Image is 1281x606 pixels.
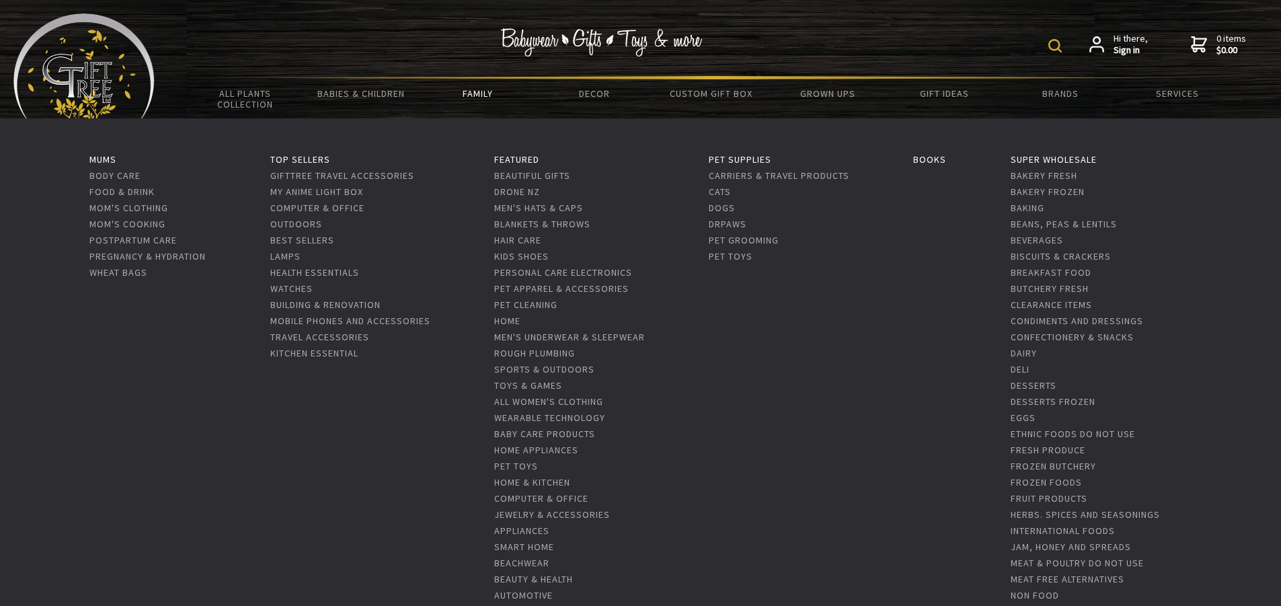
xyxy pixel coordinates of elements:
a: Pet Toys [494,460,538,472]
a: Gift Ideas [886,79,1002,108]
a: All Women's Clothing [494,395,603,408]
a: Family [420,79,536,108]
a: Bakery Frozen [1011,186,1085,198]
a: Pet Cleaning [494,299,557,311]
a: Jam, Honey and Spreads [1011,541,1131,553]
a: Brands [1003,79,1119,108]
a: Lamps [270,250,301,262]
a: Fresh Produce [1011,444,1085,456]
span: Hi there, [1114,33,1148,56]
a: Meat Free Alternatives [1011,573,1124,585]
a: Meat & Poultry DO NOT USE [1011,557,1144,569]
a: Home Appliances [494,444,578,456]
a: Smart Home [494,541,554,553]
a: Automotive [494,589,553,601]
strong: $0.00 [1216,44,1246,56]
a: Wheat Bags [89,266,147,278]
a: Books [913,153,946,165]
a: Postpartum Care [89,234,177,246]
img: product search [1048,39,1062,52]
a: Eggs [1011,412,1036,424]
a: Men's Hats & Caps [494,202,583,214]
a: Dogs [709,202,735,214]
a: Sports & Outdoors [494,363,594,375]
a: Home & Kitchen [494,476,570,488]
a: Building & Renovation [270,299,381,311]
a: Breakfast Food [1011,266,1091,278]
a: Deli [1011,363,1030,375]
a: Pet Toys [709,250,752,262]
a: Computer & Office [270,202,364,214]
a: Men's Underwear & Sleepwear [494,331,645,343]
a: 0 items$0.00 [1191,33,1246,56]
a: Baby care Products [494,428,595,440]
a: Fruit Products [1011,492,1087,504]
a: Blankets & Throws [494,218,590,230]
a: Pet Supplies [709,153,771,165]
a: Beachwear [494,557,549,569]
a: Best Sellers [270,234,334,246]
a: Appliances [494,525,549,537]
a: Drone NZ [494,186,540,198]
a: Dairy [1011,347,1037,359]
a: All Plants Collection [187,79,303,118]
a: Health Essentials [270,266,359,278]
a: Custom Gift Box [653,79,769,108]
a: Super Wholesale [1011,153,1097,165]
a: Non Food [1011,589,1059,601]
strong: Sign in [1114,44,1148,56]
a: Home [494,315,520,327]
img: Babyware - Gifts - Toys and more... [13,13,155,125]
a: Desserts Frozen [1011,395,1095,408]
a: Babies & Children [303,79,420,108]
a: Rough Plumbing [494,347,575,359]
img: Babywear - Gifts - Toys & more [501,28,703,56]
a: Personal Care Electronics [494,266,632,278]
a: Jewelry & Accessories [494,508,610,521]
a: Frozen Foods [1011,476,1082,488]
a: Baking [1011,202,1044,214]
a: Mobile Phones And Accessories [270,315,430,327]
a: Cats [709,186,731,198]
a: Mums [89,153,116,165]
a: Food & Drink [89,186,155,198]
a: GiftTree Travel accessories [270,169,414,182]
a: Desserts [1011,379,1056,391]
a: Kids Shoes [494,250,549,262]
a: Outdoors [270,218,322,230]
a: Grown Ups [769,79,886,108]
a: Herbs. Spices and Seasonings [1011,508,1160,521]
a: Wearable Technology [494,412,605,424]
a: International Foods [1011,525,1115,537]
a: Services [1119,79,1235,108]
a: Butchery Fresh [1011,282,1089,295]
span: 0 items [1216,32,1246,56]
a: Decor [536,79,652,108]
a: Confectionery & Snacks [1011,331,1134,343]
a: Hair Care [494,234,541,246]
a: Body Care [89,169,141,182]
a: Beautiful Gifts [494,169,570,182]
a: Computer & Office [494,492,588,504]
a: Frozen Butchery [1011,460,1096,472]
a: Carriers & Travel Products [709,169,849,182]
a: Beverages [1011,234,1063,246]
a: Toys & Games [494,379,562,391]
a: Travel Accessories [270,331,369,343]
a: My Anime Light Box [270,186,363,198]
a: Ethnic Foods DO NOT USE [1011,428,1135,440]
a: Beauty & Health [494,573,573,585]
a: Pregnancy & Hydration [89,250,206,262]
a: Biscuits & Crackers [1011,250,1111,262]
a: Beans, Peas & Lentils [1011,218,1117,230]
a: DrPaws [709,218,746,230]
a: Mom's Cooking [89,218,165,230]
a: Mom's Clothing [89,202,168,214]
a: Pet Grooming [709,234,779,246]
a: Pet Apparel & Accessories [494,282,629,295]
a: Featured [494,153,539,165]
a: Top Sellers [270,153,330,165]
a: Watches [270,282,313,295]
a: Hi there,Sign in [1089,33,1148,56]
a: Condiments and Dressings [1011,315,1143,327]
